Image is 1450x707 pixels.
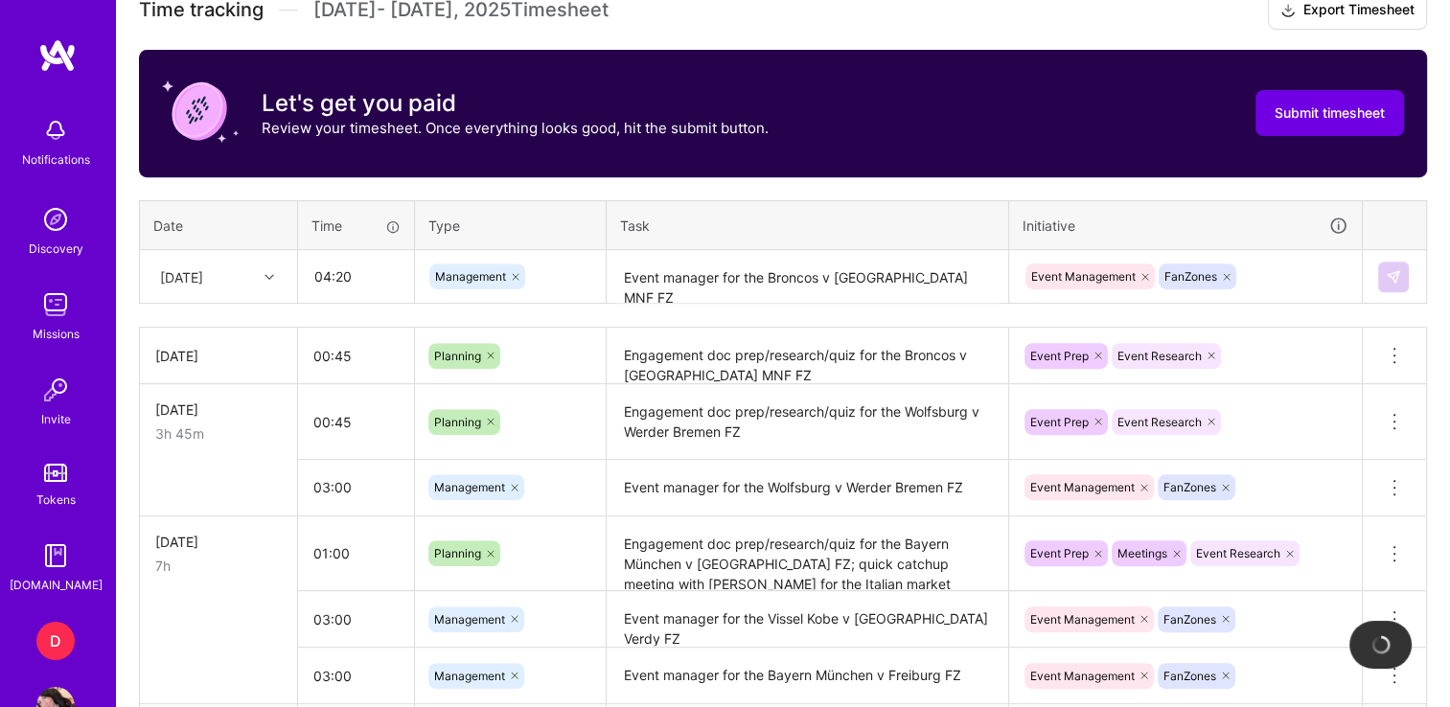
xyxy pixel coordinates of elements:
[1117,415,1202,429] span: Event Research
[1117,349,1202,363] span: Event Research
[36,285,75,324] img: teamwork
[1255,90,1404,136] button: Submit timesheet
[434,349,481,363] span: Planning
[1196,546,1280,560] span: Event Research
[609,462,1006,514] textarea: Event manager for the Wolfsburg v Werder Bremen FZ
[160,266,203,286] div: [DATE]
[36,111,75,149] img: bell
[609,386,1006,458] textarea: Engagement doc prep/research/quiz for the Wolfsburg v Werder Bremen FZ
[22,149,90,170] div: Notifications
[41,409,71,429] div: Invite
[298,331,414,381] input: HH:MM
[609,330,1006,382] textarea: Engagement doc prep/research/quiz for the Broncos v [GEOGRAPHIC_DATA] MNF FZ
[1030,612,1135,627] span: Event Management
[1030,669,1135,683] span: Event Management
[415,200,607,250] th: Type
[434,546,481,560] span: Planning
[10,575,103,595] div: [DOMAIN_NAME]
[435,269,506,284] span: Management
[609,518,1006,590] textarea: Engagement doc prep/research/quiz for the Bayern München v [GEOGRAPHIC_DATA] FZ; quick catchup me...
[155,423,282,444] div: 3h 45m
[607,200,1009,250] th: Task
[155,399,282,420] div: [DATE]
[1030,415,1089,429] span: Event Prep
[434,480,505,494] span: Management
[155,346,282,366] div: [DATE]
[1030,546,1089,560] span: Event Prep
[155,532,282,552] div: [DATE]
[1163,669,1216,683] span: FanZones
[38,38,77,73] img: logo
[36,536,75,575] img: guide book
[434,612,505,627] span: Management
[298,462,414,513] input: HH:MM
[1023,215,1348,237] div: Initiative
[33,324,80,344] div: Missions
[1163,480,1216,494] span: FanZones
[609,252,1006,303] textarea: Event manager for the Broncos v [GEOGRAPHIC_DATA] MNF FZ
[140,200,298,250] th: Date
[1378,262,1411,292] div: null
[298,650,414,701] input: HH:MM
[298,528,414,579] input: HH:MM
[1386,269,1401,285] img: Submit
[265,272,274,282] i: icon Chevron
[155,556,282,576] div: 7h
[29,239,83,259] div: Discovery
[298,397,414,447] input: HH:MM
[36,200,75,239] img: discovery
[1280,1,1296,21] i: icon Download
[162,73,239,149] img: coin
[299,251,413,302] input: HH:MM
[1163,612,1216,627] span: FanZones
[262,118,769,138] p: Review your timesheet. Once everything looks good, hit the submit button.
[434,669,505,683] span: Management
[609,593,1006,646] textarea: Event manager for the Vissel Kobe v [GEOGRAPHIC_DATA] Verdy FZ
[1275,103,1385,123] span: Submit timesheet
[1031,269,1136,284] span: Event Management
[1117,546,1167,560] span: Meetings
[36,622,75,660] div: D
[36,490,76,510] div: Tokens
[1030,349,1089,363] span: Event Prep
[609,650,1006,702] textarea: Event manager for the Bayern München v Freiburg FZ
[1164,269,1217,284] span: FanZones
[1030,480,1135,494] span: Event Management
[298,594,414,645] input: HH:MM
[434,415,481,429] span: Planning
[311,216,401,236] div: Time
[32,622,80,660] a: D
[1369,632,1392,656] img: loading
[44,464,67,482] img: tokens
[262,89,769,118] h3: Let's get you paid
[36,371,75,409] img: Invite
